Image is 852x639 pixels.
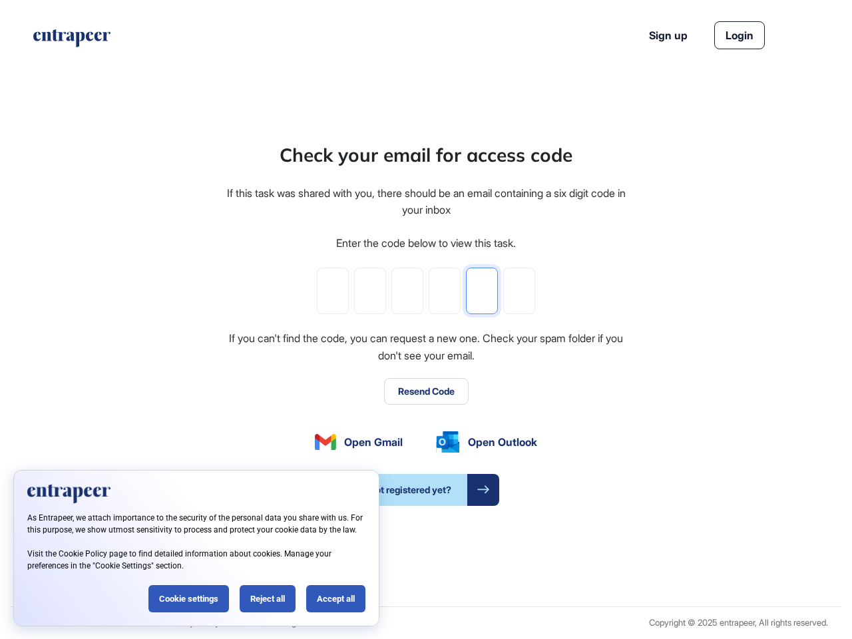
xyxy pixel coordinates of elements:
a: Open Outlook [436,431,537,453]
span: Open Outlook [468,434,537,450]
div: If this task was shared with you, there should be an email containing a six digit code in your inbox [225,185,627,219]
div: Copyright © 2025 entrapeer, All rights reserved. [649,618,828,628]
span: Not registered yet? [353,474,467,506]
div: If you can't find the code, you can request a new one. Check your spam folder if you don't see yo... [225,330,627,364]
a: Login [714,21,765,49]
a: Sign up [649,27,688,43]
a: entrapeer-logo [32,29,112,52]
a: Open Gmail [315,434,403,450]
span: Open Gmail [344,434,403,450]
div: Enter the code below to view this task. [336,235,516,252]
a: Not registered yet? [353,474,499,506]
div: Check your email for access code [280,141,572,169]
button: Resend Code [384,378,469,405]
